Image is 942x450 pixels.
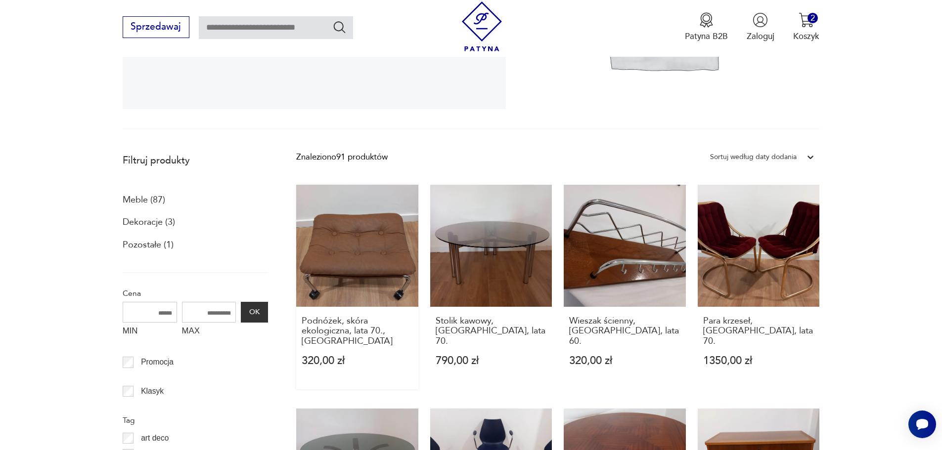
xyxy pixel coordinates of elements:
[332,20,347,34] button: Szukaj
[123,154,268,167] p: Filtruj produkty
[296,151,388,164] div: Znaleziono 91 produktów
[241,302,268,323] button: OK
[436,316,547,346] h3: Stolik kawowy, [GEOGRAPHIC_DATA], lata 70.
[123,237,174,253] a: Pozostałe (1)
[699,12,714,28] img: Ikona medalu
[698,185,820,389] a: Para krzeseł, Włochy, lata 70.Para krzeseł, [GEOGRAPHIC_DATA], lata 70.1350,00 zł
[799,12,814,28] img: Ikona koszyka
[436,356,547,366] p: 790,00 zł
[807,13,818,23] div: 2
[302,316,413,346] h3: Podnóżek, skóra ekologiczna, lata 70., [GEOGRAPHIC_DATA]
[123,287,268,300] p: Cena
[747,12,774,42] button: Zaloguj
[703,356,814,366] p: 1350,00 zł
[710,151,797,164] div: Sortuj według daty dodania
[123,16,189,38] button: Sprzedawaj
[753,12,768,28] img: Ikonka użytkownika
[569,316,680,346] h3: Wieszak ścienny, [GEOGRAPHIC_DATA], lata 60.
[123,323,177,341] label: MIN
[430,185,552,389] a: Stolik kawowy, Włochy, lata 70.Stolik kawowy, [GEOGRAPHIC_DATA], lata 70.790,00 zł
[296,185,418,389] a: Podnóżek, skóra ekologiczna, lata 70., SkandynawiaPodnóżek, skóra ekologiczna, lata 70., [GEOGRAP...
[685,31,728,42] p: Patyna B2B
[793,31,819,42] p: Koszyk
[141,432,169,445] p: art deco
[457,1,507,51] img: Patyna - sklep z meblami i dekoracjami vintage
[564,185,686,389] a: Wieszak ścienny, Holandia, lata 60.Wieszak ścienny, [GEOGRAPHIC_DATA], lata 60.320,00 zł
[141,385,164,398] p: Klasyk
[908,410,936,438] iframe: Smartsupp widget button
[123,192,165,208] a: Meble (87)
[685,12,728,42] a: Ikona medaluPatyna B2B
[123,24,189,32] a: Sprzedawaj
[302,356,413,366] p: 320,00 zł
[703,316,814,346] h3: Para krzeseł, [GEOGRAPHIC_DATA], lata 70.
[793,12,819,42] button: 2Koszyk
[182,323,236,341] label: MAX
[141,356,174,368] p: Promocja
[569,356,680,366] p: 320,00 zł
[123,214,175,231] a: Dekoracje (3)
[747,31,774,42] p: Zaloguj
[123,414,268,427] p: Tag
[685,12,728,42] button: Patyna B2B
